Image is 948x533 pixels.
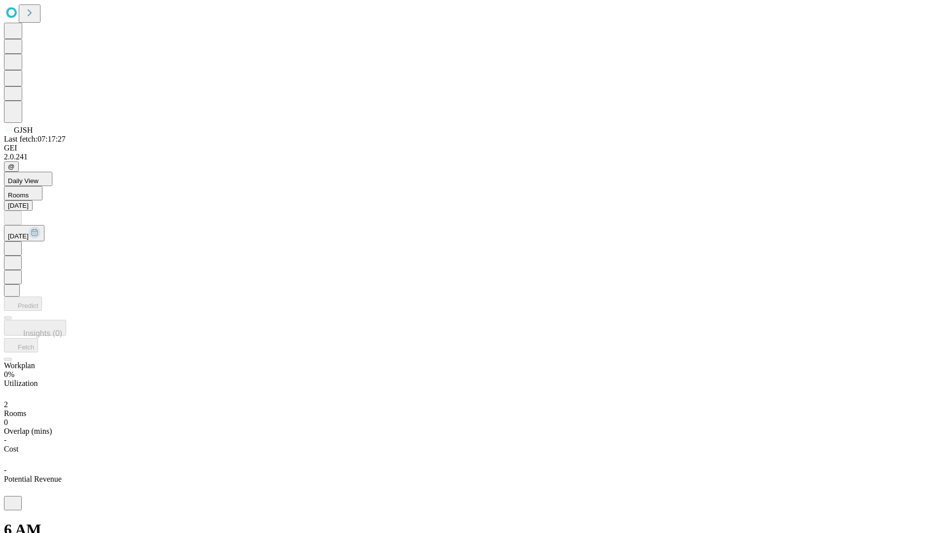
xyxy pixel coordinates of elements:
span: - [4,466,6,474]
button: [DATE] [4,225,44,241]
span: Cost [4,445,18,453]
span: Rooms [8,191,29,199]
button: [DATE] [4,200,33,211]
span: Daily View [8,177,39,185]
span: @ [8,163,15,170]
span: Rooms [4,409,26,418]
button: Insights (0) [4,320,66,336]
span: Workplan [4,361,35,370]
span: Potential Revenue [4,475,62,483]
button: @ [4,161,19,172]
span: Insights (0) [23,329,62,338]
span: Last fetch: 07:17:27 [4,135,66,143]
span: Utilization [4,379,38,387]
span: 0 [4,418,8,426]
div: GEI [4,144,944,152]
span: Overlap (mins) [4,427,52,435]
button: Rooms [4,186,42,200]
button: Daily View [4,172,52,186]
button: Predict [4,297,42,311]
span: 0% [4,370,14,379]
span: 2 [4,400,8,409]
span: GJSH [14,126,33,134]
span: [DATE] [8,232,29,240]
button: Fetch [4,338,38,352]
div: 2.0.241 [4,152,944,161]
span: - [4,436,6,444]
